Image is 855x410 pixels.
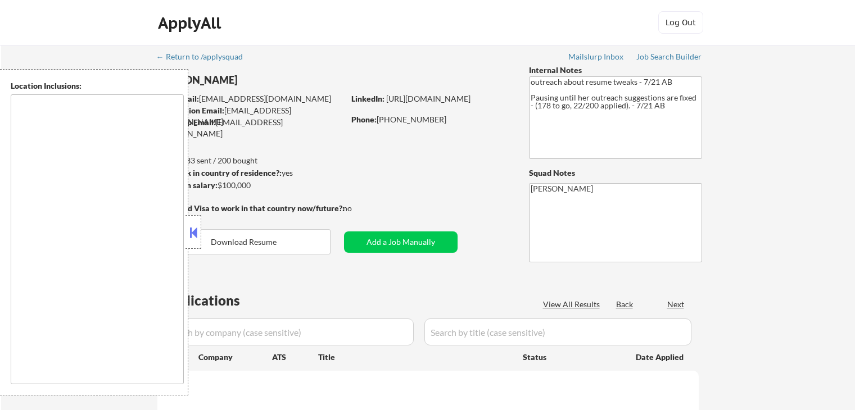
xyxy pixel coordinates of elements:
[424,318,691,345] input: Search by title (case sensitive)
[157,167,341,179] div: yes
[636,352,685,363] div: Date Applied
[529,167,702,179] div: Squad Notes
[11,80,184,92] div: Location Inclusions:
[161,318,414,345] input: Search by company (case sensitive)
[157,155,344,166] div: 33 sent / 200 bought
[343,203,375,214] div: no
[156,52,254,63] a: ← Return to /applysquad
[158,13,224,33] div: ApplyAll
[158,93,344,104] div: [EMAIL_ADDRESS][DOMAIN_NAME]
[157,203,345,213] strong: Will need Visa to work in that country now/future?:
[344,231,458,253] button: Add a Job Manually
[636,53,702,61] div: Job Search Builder
[158,105,344,127] div: [EMAIL_ADDRESS][DOMAIN_NAME]
[156,53,254,61] div: ← Return to /applysquad
[351,94,384,103] strong: LinkedIn:
[157,168,282,177] strong: Can work in country of residence?:
[658,11,703,34] button: Log Out
[161,294,272,307] div: Applications
[568,52,625,63] a: Mailslurp Inbox
[568,53,625,61] div: Mailslurp Inbox
[351,114,510,125] div: [PHONE_NUMBER]
[157,180,344,191] div: $100,000
[523,347,619,367] div: Status
[318,352,512,363] div: Title
[543,299,603,310] div: View All Results
[157,73,388,87] div: [PERSON_NAME]
[667,299,685,310] div: Next
[157,229,331,254] button: Download Resume
[529,65,702,76] div: Internal Notes
[157,117,344,139] div: [EMAIL_ADDRESS][DOMAIN_NAME]
[616,299,634,310] div: Back
[386,94,471,103] a: [URL][DOMAIN_NAME]
[272,352,318,363] div: ATS
[198,352,272,363] div: Company
[351,115,377,124] strong: Phone:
